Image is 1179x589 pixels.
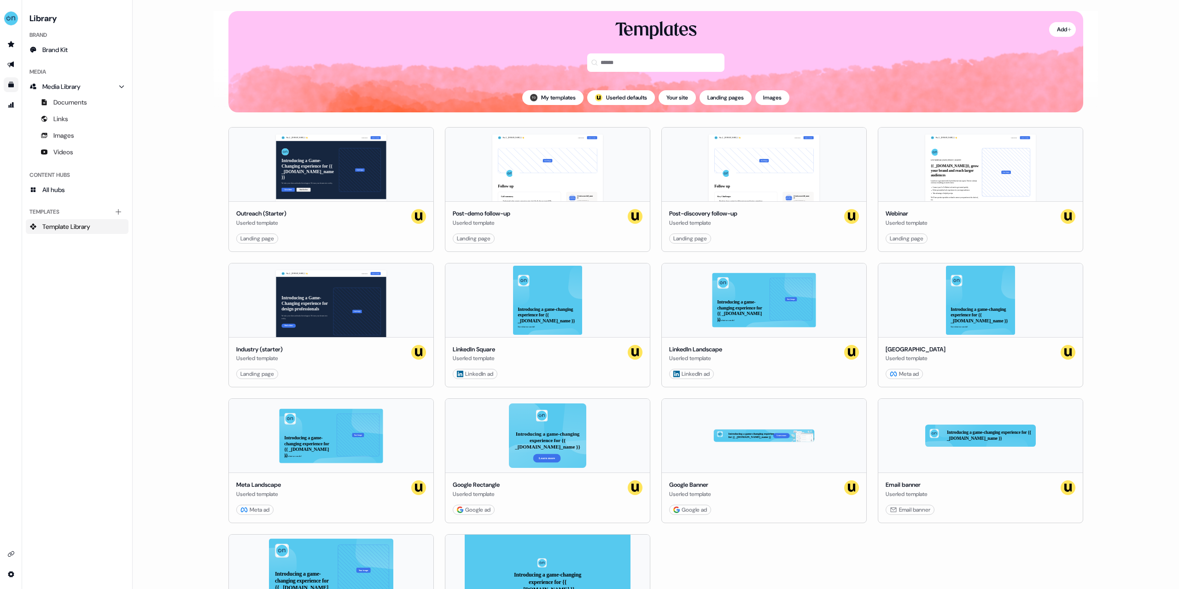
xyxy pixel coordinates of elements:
[878,127,1083,252] button: Hey {{ _[DOMAIN_NAME] }} 👋Learn moreBook a demoLIVE WEBINAR | [DATE] 1PM EST | 10AM PST{{ _[DOMAI...
[844,345,859,360] img: userled logo
[661,127,867,252] button: Hey {{ _[DOMAIN_NAME] }} 👋Learn moreBook a demoYour imageFollow upKey Challenges Breaking down co...
[53,147,73,157] span: Videos
[522,90,584,105] button: My templates
[26,64,128,79] div: Media
[42,45,68,54] span: Brand Kit
[628,209,642,224] img: userled logo
[453,480,500,490] div: Google Rectangle
[53,98,87,107] span: Documents
[53,131,74,140] span: Images
[26,128,128,143] a: Images
[26,11,128,24] h3: Library
[457,234,490,243] div: Landing page
[669,480,711,490] div: Google Banner
[445,398,650,523] button: Introducing a game-changing experience for {{ _[DOMAIN_NAME]_name }}Learn moreGoogle RectangleUse...
[673,369,710,379] div: LinkedIn ad
[411,480,426,495] img: userled logo
[886,480,928,490] div: Email banner
[886,218,928,227] div: Userled template
[1061,480,1075,495] img: userled logo
[26,219,128,234] a: Template Library
[700,90,752,105] button: Landing pages
[669,345,722,354] div: LinkedIn Landscape
[26,42,128,57] a: Brand Kit
[411,345,426,360] img: userled logo
[669,354,722,363] div: Userled template
[240,505,269,514] div: Meta ad
[4,57,18,72] a: Go to outbound experience
[669,209,737,218] div: Post-discovery follow-up
[4,547,18,561] a: Go to integrations
[886,354,946,363] div: Userled template
[615,18,697,42] div: Templates
[878,398,1083,523] button: Introducing a game-changing experience for {{ _[DOMAIN_NAME]_name }}Email bannerUserled templateu...
[236,218,286,227] div: Userled template
[457,369,493,379] div: LinkedIn ad
[661,263,867,388] button: Introducing a game-changing experience for {{ _[DOMAIN_NAME] }}See what we can do!Your imageLinke...
[236,490,281,499] div: Userled template
[26,79,128,94] a: Media Library
[673,234,707,243] div: Landing page
[587,90,655,105] button: userled logo;Userled defaults
[26,182,128,197] a: All hubs
[1049,22,1076,37] button: Add
[236,480,281,490] div: Meta Landscape
[42,82,81,91] span: Media Library
[628,480,642,495] img: userled logo
[886,209,928,218] div: Webinar
[886,490,928,499] div: Userled template
[1061,209,1075,224] img: userled logo
[4,37,18,52] a: Go to prospects
[4,98,18,112] a: Go to attribution
[236,209,286,218] div: Outreach (Starter)
[236,354,283,363] div: Userled template
[886,345,946,354] div: [GEOGRAPHIC_DATA]
[240,234,274,243] div: Landing page
[411,209,426,224] img: userled logo
[890,369,919,379] div: Meta ad
[844,209,859,224] img: userled logo
[445,263,650,388] button: Introducing a game-changing experience for {{ _[DOMAIN_NAME]_name }}See what we can do!LinkedIn S...
[26,95,128,110] a: Documents
[755,90,789,105] button: Images
[530,94,537,101] img: TestAccount
[26,28,128,42] div: Brand
[453,354,495,363] div: Userled template
[628,345,642,360] img: userled logo
[228,263,434,388] button: Hey {{ _[DOMAIN_NAME] }} 👋Learn moreBook a demoIntroducing a Game-Changing experience for design ...
[659,90,696,105] button: Your site
[453,218,510,227] div: Userled template
[669,490,711,499] div: Userled template
[890,234,923,243] div: Landing page
[673,505,707,514] div: Google ad
[26,145,128,159] a: Videos
[669,218,737,227] div: Userled template
[42,185,65,194] span: All hubs
[42,222,90,231] span: Template Library
[240,369,274,379] div: Landing page
[878,263,1083,388] button: Introducing a game-changing experience for {{ _[DOMAIN_NAME]_name }}See what we can do![GEOGRAPHI...
[890,505,930,514] div: Email banner
[1061,345,1075,360] img: userled logo
[26,204,128,219] div: Templates
[844,480,859,495] img: userled logo
[445,127,650,252] button: Hey {{ _[DOMAIN_NAME] }} 👋Learn moreBook a demoYour imageFollow upCall summary Understand what cu...
[457,505,490,514] div: Google ad
[453,209,510,218] div: Post-demo follow-up
[453,490,500,499] div: Userled template
[26,111,128,126] a: Links
[4,77,18,92] a: Go to templates
[26,168,128,182] div: Content Hubs
[661,398,867,523] button: Introducing a game-changing experience for {{ _[DOMAIN_NAME]_name }}Learn moreGoogle BannerUserle...
[595,94,602,101] img: userled logo
[228,398,434,523] button: Introducing a game-changing experience for {{ _[DOMAIN_NAME] }}See what we can do!Your imageMeta ...
[453,345,495,354] div: LinkedIn Square
[228,127,434,252] button: Hey {{ _[DOMAIN_NAME] }} 👋Learn moreBook a demoIntroducing a Game-Changing experience for {{ _[DO...
[595,94,602,101] div: ;
[53,114,68,123] span: Links
[4,567,18,582] a: Go to integrations
[236,345,283,354] div: Industry (starter)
